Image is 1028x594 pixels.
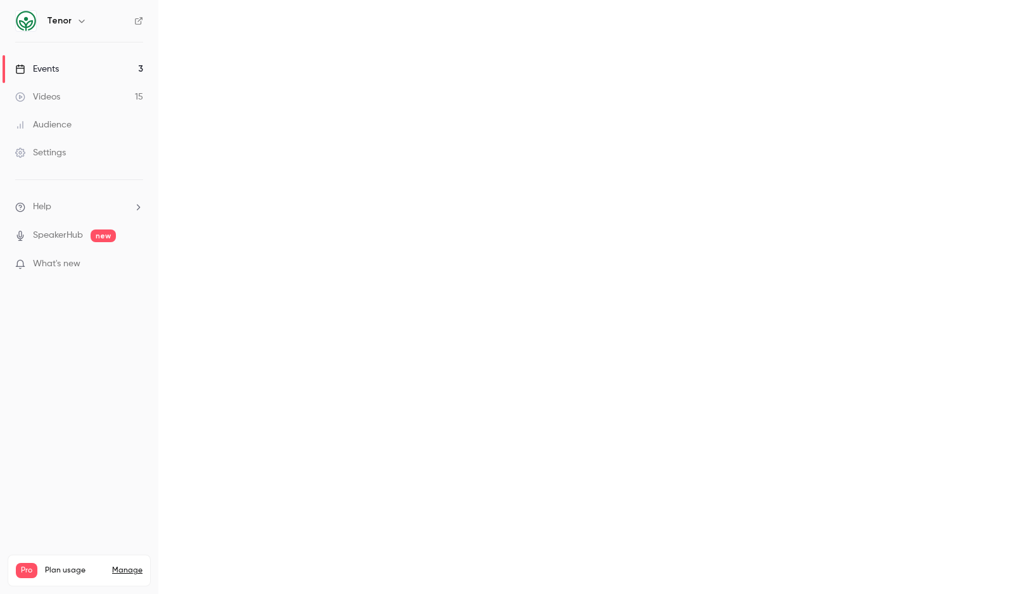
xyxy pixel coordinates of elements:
[16,11,36,31] img: Tenor
[112,565,143,576] a: Manage
[15,91,60,103] div: Videos
[128,259,143,270] iframe: Noticeable Trigger
[16,563,37,578] span: Pro
[33,257,80,271] span: What's new
[15,119,72,131] div: Audience
[91,229,116,242] span: new
[15,146,66,159] div: Settings
[15,63,59,75] div: Events
[33,200,51,214] span: Help
[47,15,72,27] h6: Tenor
[15,200,143,214] li: help-dropdown-opener
[45,565,105,576] span: Plan usage
[33,229,83,242] a: SpeakerHub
